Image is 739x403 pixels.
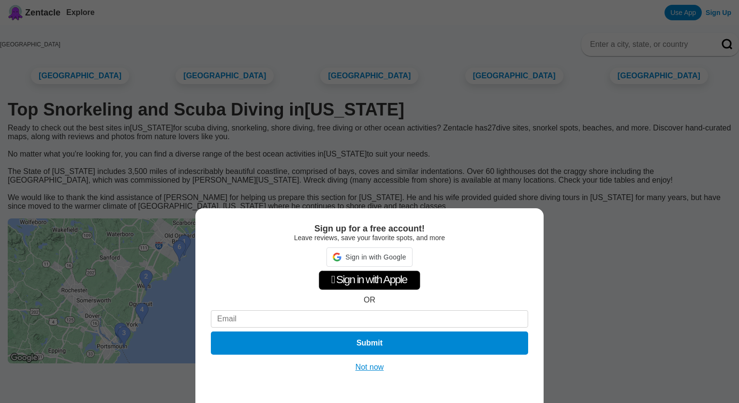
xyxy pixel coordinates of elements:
button: Not now [353,362,387,372]
div: Leave reviews, save your favorite spots, and more [211,234,528,242]
div: Sign up for a free account! [211,224,528,234]
input: Email [211,310,528,328]
div: Sign in with Google [326,247,412,267]
div: OR [364,296,375,304]
button: Submit [211,331,528,355]
div: Sign in with Apple [319,271,420,290]
span: Sign in with Google [345,253,406,261]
